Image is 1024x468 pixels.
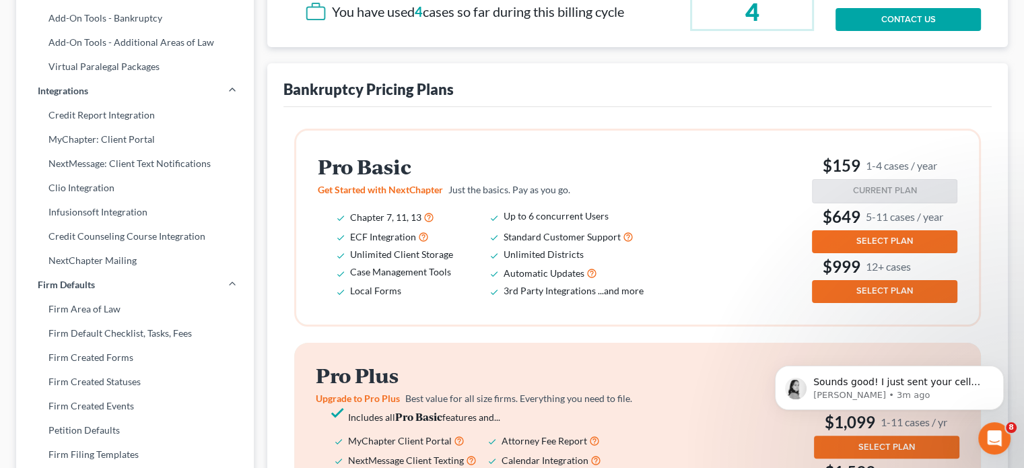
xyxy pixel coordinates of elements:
span: Chapter 7, 11, 13 [350,211,421,223]
p: Hi there! [27,96,242,119]
a: Infusionsoft Integration [16,200,254,224]
div: Close [232,22,256,46]
span: Home [30,378,60,387]
span: Integrations [38,84,88,98]
span: Search for help [28,306,109,321]
a: Firm Area of Law [16,297,254,321]
div: Profile image for LindseySounds good! I just sent your cell number over to him![PERSON_NAME]•3m ago [14,178,255,228]
iframe: Intercom notifications message [755,337,1024,432]
p: How can we help? [27,119,242,141]
span: 4 [415,3,423,20]
a: Firm Default Checklist, Tasks, Fees [16,321,254,345]
span: NextMessage Client Texting [348,455,464,466]
button: SELECT PLAN [812,280,957,303]
button: Messages [90,344,179,398]
span: ...and more [598,285,644,296]
div: Bankruptcy Pricing Plans [283,79,454,99]
span: Unlimited Districts [504,248,584,260]
span: Local Forms [350,285,401,296]
span: MyChapter Client Portal [348,435,452,446]
a: Integrations [16,79,254,103]
small: 5-11 cases / year [866,209,943,224]
span: Get Started with NextChapter [318,184,443,195]
a: Add-On Tools - Bankruptcy [16,6,254,30]
div: We typically reply in a few hours [28,261,225,275]
button: SELECT PLAN [814,436,959,459]
span: Messages [112,378,158,387]
button: SELECT PLAN [812,230,957,253]
span: SELECT PLAN [856,236,913,246]
a: Credit Report Integration [16,103,254,127]
span: Unlimited Client Storage [350,248,453,260]
h2: Pro Basic [318,156,662,178]
iframe: Intercom live chat [978,422,1011,455]
h3: $999 [812,256,957,277]
span: Sounds good! I just sent your cell number over to him! [60,191,351,201]
button: CURRENT PLAN [812,179,957,203]
div: Recent message [28,170,242,184]
small: 12+ cases [866,259,911,273]
span: Automatic Updates [504,267,584,279]
span: Best value for all size firms. Everything you need to file. [405,393,632,404]
a: NextMessage: Client Text Notifications [16,152,254,176]
h3: $159 [812,155,957,176]
strong: Pro Basic [395,409,442,424]
h2: Pro Plus [316,364,660,387]
div: Recent messageProfile image for LindseySounds good! I just sent your cell number over to him![PER... [13,158,256,229]
span: Case Management Tools [350,266,451,277]
span: Attorney Fee Report [502,435,587,446]
div: Send us a messageWe typically reply in a few hours [13,236,256,287]
span: Calendar Integration [502,455,588,466]
a: Firm Filing Templates [16,442,254,467]
span: Firm Defaults [38,278,95,292]
span: Includes all features and... [348,411,500,423]
span: CURRENT PLAN [853,185,917,196]
span: SELECT PLAN [856,286,913,296]
span: Help [213,378,235,387]
a: MyChapter: Client Portal [16,127,254,152]
a: Add-On Tools - Additional Areas of Law [16,30,254,55]
span: 3rd Party Integrations [504,285,596,296]
div: You have used cases so far during this billing cycle [332,2,624,22]
span: Upgrade to Pro Plus [316,393,400,404]
img: Profile image for Lindsey [28,190,55,217]
a: CONTACT US [835,8,981,31]
a: NextChapter Mailing [16,248,254,273]
span: Just the basics. Pay as you go. [448,184,570,195]
a: Firm Created Statuses [16,370,254,394]
span: Up to 6 concurrent Users [504,210,609,222]
img: Profile image for Emma [195,22,222,48]
a: Firm Created Events [16,394,254,418]
span: Standard Customer Support [504,231,621,242]
a: Petition Defaults [16,418,254,442]
a: Clio Integration [16,176,254,200]
div: Statement of Financial Affairs - Payments Made in the Last 90 days [20,332,250,371]
span: ECF Integration [350,231,416,242]
div: Statement of Financial Affairs - Payments Made in the Last 90 days [28,337,226,366]
div: Send us a message [28,247,225,261]
a: Firm Created Forms [16,345,254,370]
img: logo [27,29,117,43]
button: Help [180,344,269,398]
h3: $649 [812,206,957,228]
button: Search for help [20,300,250,327]
img: Profile image for Lindsey [170,22,197,48]
small: 1-4 cases / year [866,158,937,172]
span: SELECT PLAN [858,442,915,453]
a: Firm Defaults [16,273,254,297]
a: Virtual Paralegal Packages [16,55,254,79]
img: Profile image for James [144,22,171,48]
div: [PERSON_NAME] [60,203,138,218]
div: • 3m ago [141,203,182,218]
a: Credit Counseling Course Integration [16,224,254,248]
span: 8 [1006,422,1017,433]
